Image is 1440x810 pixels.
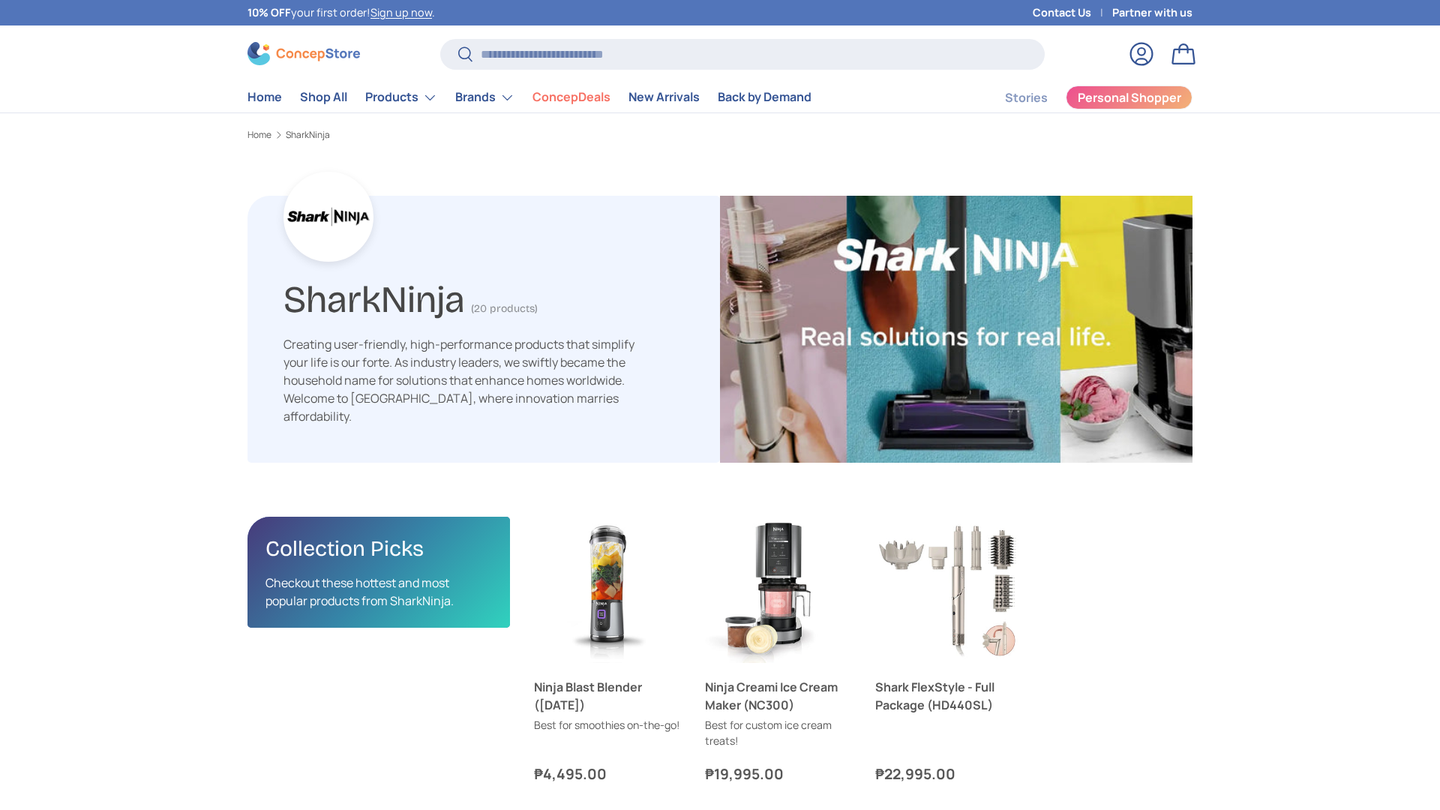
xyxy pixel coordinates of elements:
[875,678,1022,714] a: Shark FlexStyle - Full Package (HD440SL)
[370,5,432,19] a: Sign up now
[1112,4,1192,21] a: Partner with us
[705,517,852,664] a: Ninja Creami Ice Cream Maker (NC300)
[247,5,291,19] strong: 10% OFF
[247,42,360,65] img: ConcepStore
[969,82,1192,112] nav: Secondary
[265,574,492,610] p: Checkout these hottest and most popular products from SharkNinja.
[628,82,700,112] a: New Arrivals
[532,82,610,112] a: ConcepDeals
[247,128,1192,142] nav: Breadcrumbs
[1033,4,1112,21] a: Contact Us
[1005,83,1048,112] a: Stories
[300,82,347,112] a: Shop All
[247,4,435,21] p: your first order! .
[356,82,446,112] summary: Products
[720,196,1192,463] img: SharkNinja
[286,130,330,139] a: SharkNinja
[705,678,852,714] a: Ninja Creami Ice Cream Maker (NC300)
[534,517,681,664] a: Ninja Blast Blender (BC151)
[265,535,492,562] h2: Collection Picks
[471,302,538,315] span: (20 products)
[247,82,811,112] nav: Primary
[247,130,271,139] a: Home
[247,82,282,112] a: Home
[283,335,636,425] div: Creating user-friendly, high-performance products that simplify your life is our forte. As indust...
[446,82,523,112] summary: Brands
[718,82,811,112] a: Back by Demand
[455,82,514,112] a: Brands
[1078,91,1181,103] span: Personal Shopper
[365,82,437,112] a: Products
[875,517,1022,664] a: Shark FlexStyle - Full Package (HD440SL)
[534,678,681,714] a: Ninja Blast Blender ([DATE])
[1066,85,1192,109] a: Personal Shopper
[283,271,465,322] h1: SharkNinja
